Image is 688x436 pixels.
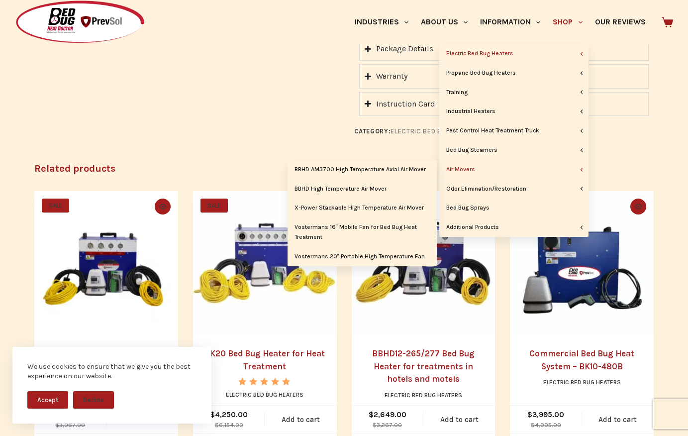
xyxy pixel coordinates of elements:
div: We use cookies to ensure that we give you the best experience on our website. [27,362,197,381]
div: Warranty [376,70,407,83]
a: X-Power Stackable High Temperature Air Mover [288,199,437,218]
a: Electric Bed Bug Heaters [391,127,481,135]
a: Add to cart: “BBHD12-265/277 Bed Bug Heater for treatments in hotels and motels” [423,406,495,433]
a: Additional Products [439,218,589,237]
a: Bed Bug Steamers [439,141,589,160]
a: Best Bed Bug Heater for Hotels - BBHD12 [34,191,178,335]
span: Rated out of 5 [238,378,292,408]
bdi: 4,995.00 [531,422,561,429]
a: Electric Bed Bug Heaters [385,392,462,399]
a: Commercial Bed Bug Heat System - BK10-480B [510,191,654,335]
summary: Instruction Card [359,92,649,116]
a: Air Movers [439,160,589,179]
bdi: 4,250.00 [210,410,248,419]
a: Electric Bed Bug Heaters [226,391,303,398]
a: BK20 Bed Bug Heater for Heat Treatment [193,191,337,335]
a: Electric Bed Bug Heaters [543,379,621,386]
a: BK20 Bed Bug Heater for Heat Treatment [204,348,325,371]
div: Instruction Card [376,98,435,110]
bdi: 3,995.00 [527,410,564,419]
a: Vostermans 16″ Mobile Fan for Bed Bug Heat Treatment [288,218,437,247]
a: Electric Bed Bug Heaters [439,44,589,63]
button: Quick view toggle [630,199,646,215]
a: Add to cart: “Commercial Bed Bug Heat System - BK10-480B” [582,406,654,433]
a: Vostermans 20″ Portable High Temperature Fan [288,247,437,266]
div: Package Details [376,42,433,55]
a: Bed Bug Sprays [439,199,589,218]
a: Propane Bed Bug Heaters [439,64,589,83]
span: $ [373,422,377,429]
button: Open LiveChat chat widget [8,4,38,34]
a: BBHD High Temperature Air Mover [288,180,437,199]
span: $ [527,410,532,419]
a: Pest Control Heat Treatment Truck [439,121,589,140]
button: Decline [73,391,114,409]
a: Odor Elimination/Restoration [439,180,589,199]
span: SALE [42,199,69,213]
bdi: 2,649.00 [369,410,406,419]
span: Category: [354,126,654,136]
span: SALE [200,199,228,213]
bdi: 6,154.00 [215,422,243,429]
a: BBHD12-265/277 Bed Bug Heater for treatments in hotels and motels [372,348,475,384]
div: Rated 5.00 out of 5 [238,378,292,385]
bdi: 3,267.00 [373,422,402,429]
h2: Related products [34,161,654,176]
span: $ [369,410,374,419]
span: $ [531,422,535,429]
summary: Package Details [359,37,649,61]
a: BBHD AM3700 High Temperature Axial Air Mover [288,160,437,179]
button: Accept [27,391,68,409]
a: Commercial Bed Bug Heat System – BK10-480B [529,348,634,371]
summary: Warranty [359,64,649,88]
button: Quick view toggle [155,199,171,215]
a: Industrial Heaters [439,102,589,121]
a: Add to cart: “BK20 Bed Bug Heater for Heat Treatment” [265,406,336,433]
